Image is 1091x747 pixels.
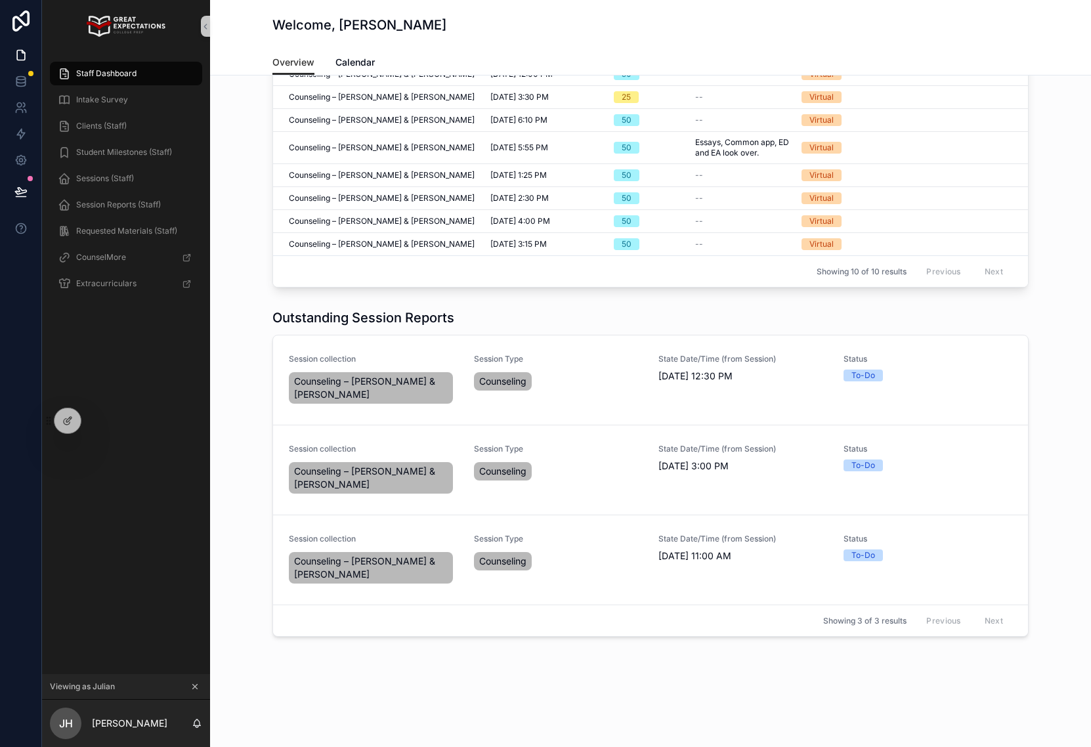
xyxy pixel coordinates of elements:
[50,245,202,269] a: CounselMore
[851,549,875,561] div: To-Do
[50,140,202,164] a: Student Milestones (Staff)
[76,121,127,131] span: Clients (Staff)
[335,56,375,69] span: Calendar
[658,459,828,473] span: [DATE] 3:00 PM
[289,534,458,544] span: Session collection
[809,192,834,204] div: Virtual
[490,142,548,153] span: [DATE] 5:55 PM
[50,114,202,138] a: Clients (Staff)
[622,91,631,103] div: 25
[809,169,834,181] div: Virtual
[76,147,172,158] span: Student Milestones (Staff)
[272,51,314,75] a: Overview
[76,200,161,210] span: Session Reports (Staff)
[289,170,475,181] span: Counseling – [PERSON_NAME] & [PERSON_NAME]
[695,170,703,181] span: --
[695,115,703,125] span: --
[50,167,202,190] a: Sessions (Staff)
[289,444,458,454] span: Session collection
[851,370,875,381] div: To-Do
[76,226,177,236] span: Requested Materials (Staff)
[479,555,526,568] span: Counseling
[272,56,314,69] span: Overview
[50,681,115,692] span: Viewing as Julian
[289,354,458,364] span: Session collection
[695,193,703,203] span: --
[809,142,834,154] div: Virtual
[289,239,475,249] span: Counseling – [PERSON_NAME] & [PERSON_NAME]
[490,115,547,125] span: [DATE] 6:10 PM
[50,193,202,217] a: Session Reports (Staff)
[479,465,526,478] span: Counseling
[622,169,631,181] div: 50
[844,354,1013,364] span: Status
[622,192,631,204] div: 50
[76,95,128,105] span: Intake Survey
[289,142,475,153] span: Counseling – [PERSON_NAME] & [PERSON_NAME]
[294,465,448,491] span: Counseling – [PERSON_NAME] & [PERSON_NAME]
[851,459,875,471] div: To-Do
[294,555,448,581] span: Counseling – [PERSON_NAME] & [PERSON_NAME]
[695,239,703,249] span: --
[294,375,448,401] span: Counseling – [PERSON_NAME] & [PERSON_NAME]
[76,278,137,289] span: Extracurriculars
[490,193,549,203] span: [DATE] 2:30 PM
[474,534,643,544] span: Session Type
[622,238,631,250] div: 50
[272,309,454,327] h1: Outstanding Session Reports
[474,354,643,364] span: Session Type
[844,444,1013,454] span: Status
[490,216,550,226] span: [DATE] 4:00 PM
[622,142,631,154] div: 50
[695,216,703,226] span: --
[474,444,643,454] span: Session Type
[809,238,834,250] div: Virtual
[658,370,828,383] span: [DATE] 12:30 PM
[289,193,475,203] span: Counseling – [PERSON_NAME] & [PERSON_NAME]
[42,53,210,312] div: scrollable content
[695,92,703,102] span: --
[809,215,834,227] div: Virtual
[76,252,126,263] span: CounselMore
[76,68,137,79] span: Staff Dashboard
[490,92,549,102] span: [DATE] 3:30 PM
[59,715,73,731] span: JH
[92,717,167,730] p: [PERSON_NAME]
[50,62,202,85] a: Staff Dashboard
[50,88,202,112] a: Intake Survey
[50,272,202,295] a: Extracurriculars
[490,239,547,249] span: [DATE] 3:15 PM
[658,534,828,544] span: State Date/Time (from Session)
[844,534,1013,544] span: Status
[695,137,793,158] span: Essays, Common app, ED and EA look over.
[658,444,828,454] span: State Date/Time (from Session)
[76,173,134,184] span: Sessions (Staff)
[490,170,547,181] span: [DATE] 1:25 PM
[658,354,828,364] span: State Date/Time (from Session)
[622,114,631,126] div: 50
[272,16,446,34] h1: Welcome, [PERSON_NAME]
[809,114,834,126] div: Virtual
[817,267,907,277] span: Showing 10 of 10 results
[289,115,475,125] span: Counseling – [PERSON_NAME] & [PERSON_NAME]
[823,616,907,626] span: Showing 3 of 3 results
[658,549,828,563] span: [DATE] 11:00 AM
[87,16,165,37] img: App logo
[809,91,834,103] div: Virtual
[50,219,202,243] a: Requested Materials (Staff)
[622,215,631,227] div: 50
[289,92,475,102] span: Counseling – [PERSON_NAME] & [PERSON_NAME]
[479,375,526,388] span: Counseling
[289,216,475,226] span: Counseling – [PERSON_NAME] & [PERSON_NAME]
[335,51,375,77] a: Calendar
